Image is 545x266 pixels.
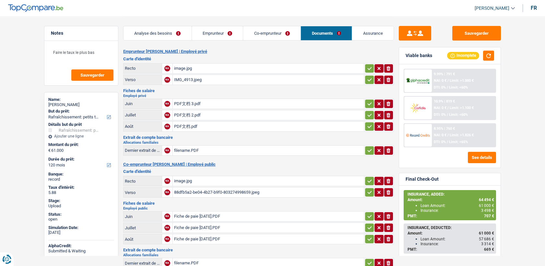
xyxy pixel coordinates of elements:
div: NA [164,101,170,107]
span: NAI: 0 € [433,106,446,110]
div: image.jpg [174,176,363,186]
div: [PERSON_NAME] [48,102,114,107]
span: NAI: 0 € [433,79,446,83]
div: Recto [125,66,160,71]
div: Fiche de paie [DATE].PDF [174,212,363,221]
h3: Extrait de compte bancaire [123,135,394,139]
span: DTI: 0% [433,140,445,144]
h3: Fiches de salaire [123,89,394,93]
a: [PERSON_NAME] [469,3,515,14]
span: Sauvegarder [80,73,104,77]
h2: Employé public [123,207,394,210]
div: 5.88 [48,190,114,195]
a: Documents [301,26,352,40]
div: PMT: [408,247,494,252]
div: Insurance: [421,242,494,246]
span: DTI: 0% [433,113,445,117]
div: record [48,177,114,182]
div: NA [164,178,170,184]
h2: Emprunteur [PERSON_NAME] | Employé privé [123,49,394,54]
h2: Allocations familiales [123,141,394,144]
div: Dernier extrait de compte pour vos allocations familiales [125,261,160,266]
div: Fiche de paie [DATE].PDF [174,223,363,233]
img: TopCompare Logo [8,4,63,12]
div: [DATE] [48,230,114,235]
div: filename.PDF [174,146,363,155]
div: Loan Amount: [421,203,494,208]
img: AlphaCredit [406,77,430,85]
div: Status: [48,212,114,217]
div: Juin [125,214,160,219]
span: 64 494 € [479,198,494,202]
div: NA [164,260,170,266]
div: Stage: [48,198,114,203]
div: 9.99% | 791 € [433,72,455,76]
div: Verso [125,77,160,82]
div: Juillet [125,113,160,117]
label: Durée du prêt: [48,157,113,162]
span: Limit: <60% [449,113,468,117]
div: NA [164,225,170,231]
div: Fiche de paie [DATE].PDF [174,234,363,244]
span: € [48,148,51,153]
div: NA [164,213,170,219]
div: PDF文档 2.pdf [174,110,363,120]
span: / [447,79,448,83]
div: open [48,217,114,222]
div: IMG_4913.jpeg [174,75,363,85]
a: Emprunteur [192,26,243,40]
div: NA [164,77,170,83]
div: Amount: [408,198,494,202]
div: INSURANCE, ADDED: [408,192,494,197]
div: 10.9% | 819 € [433,99,455,103]
div: INSURANCE, DEDUCTED: [408,225,494,230]
div: Submitted & Waiting [48,248,114,254]
div: NA [164,112,170,118]
div: Août [125,237,160,242]
div: Juillet [125,225,160,230]
button: Sauvegarder [452,26,501,41]
div: Upload [48,203,114,209]
h2: Employé privé [123,94,394,98]
span: Limit: >1.100 € [449,106,473,110]
div: Taux d'intérêt: [48,185,114,190]
div: NA [164,148,170,153]
span: [PERSON_NAME] [475,6,509,11]
span: Limit: >1.826 € [449,133,473,137]
img: Cofidis [406,102,430,114]
span: 669 € [484,247,494,252]
button: Sauvegarder [71,69,113,81]
div: Loan Amount: [421,237,494,241]
div: fr [531,5,537,11]
div: AlphaCredit: [48,243,114,248]
h3: Carte d'identité [123,57,394,61]
span: DTI: 0% [433,85,445,90]
div: Dernier extrait de compte pour vos allocations familiales [125,148,160,153]
a: Assurance [352,26,394,40]
h2: Allocations familiales [123,253,394,257]
div: image.jpg [174,64,363,73]
div: NA [164,189,170,195]
h3: Fiches de salaire [123,201,394,205]
label: But du prêt: [48,109,113,114]
div: Name: [48,97,114,102]
h5: Notes [51,30,112,36]
button: See details [468,152,496,163]
div: Incomplete [447,52,479,59]
div: Ajouter une ligne [48,134,114,139]
div: Détails but du prêt [48,122,114,127]
div: NA [164,236,170,242]
h3: Extrait de compte bancaire [123,248,394,252]
div: Recto [125,179,160,184]
div: 8.95% | 760 € [433,127,455,131]
div: PDF文档 3.pdf [174,99,363,109]
span: 61 000 € [479,203,494,208]
div: NA [164,66,170,71]
h3: Carte d'identité [123,169,394,174]
span: 57 686 € [479,237,494,241]
div: PMT: [408,214,494,218]
span: / [447,106,448,110]
h2: Co-emprunteur [PERSON_NAME] | Employé public [123,162,394,167]
div: Juin [125,101,160,106]
span: / [447,133,448,137]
